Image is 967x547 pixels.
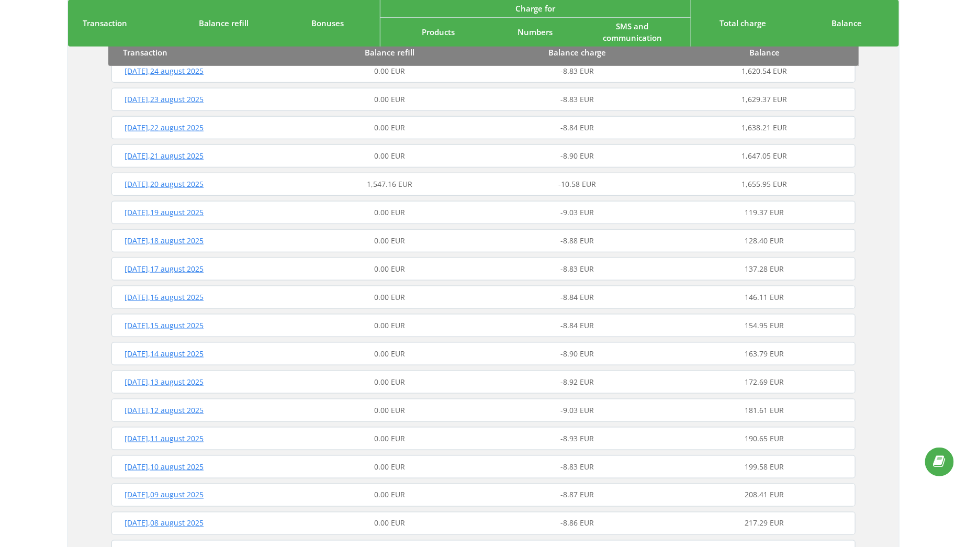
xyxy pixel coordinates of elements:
[375,377,406,387] span: 0.00 EUR
[560,462,594,472] span: -8.83 EUR
[603,21,662,42] span: SMS and сommunication
[741,151,787,161] span: 1,647.05 EUR
[548,47,606,58] span: Balance charge
[745,264,784,274] span: 137.28 EUR
[560,94,594,104] span: -8.83 EUR
[745,433,784,443] span: 190.65 EUR
[741,179,787,189] span: 1,655.95 EUR
[745,320,784,330] span: 154.95 EUR
[741,122,787,132] span: 1,638.21 EUR
[560,292,594,302] span: -8.84 EUR
[558,179,596,189] span: -10.58 EUR
[560,405,594,415] span: -9.03 EUR
[745,236,784,245] span: 128.40 EUR
[560,433,594,443] span: -8.93 EUR
[125,518,204,528] span: [DATE] , 08 august 2025
[125,66,204,76] span: [DATE] , 24 august 2025
[125,292,204,302] span: [DATE] , 16 august 2025
[745,518,784,528] span: 217.29 EUR
[375,236,406,245] span: 0.00 EUR
[125,94,204,104] span: [DATE] , 23 august 2025
[832,18,862,28] span: Balance
[560,490,594,500] span: -8.87 EUR
[560,66,594,76] span: -8.83 EUR
[375,66,406,76] span: 0.00 EUR
[745,207,784,217] span: 119.37 EUR
[560,320,594,330] span: -8.84 EUR
[199,18,249,28] span: Balance refill
[375,433,406,443] span: 0.00 EUR
[375,320,406,330] span: 0.00 EUR
[125,320,204,330] span: [DATE] , 15 august 2025
[745,490,784,500] span: 208.41 EUR
[125,349,204,359] span: [DATE] , 14 august 2025
[741,66,787,76] span: 1,620.54 EUR
[375,518,406,528] span: 0.00 EUR
[560,236,594,245] span: -8.88 EUR
[125,122,204,132] span: [DATE] , 22 august 2025
[560,518,594,528] span: -8.86 EUR
[367,179,413,189] span: 1,547.16 EUR
[365,47,414,58] span: Balance refill
[375,490,406,500] span: 0.00 EUR
[375,122,406,132] span: 0.00 EUR
[560,264,594,274] span: -8.83 EUR
[745,462,784,472] span: 199.58 EUR
[745,377,784,387] span: 172.69 EUR
[83,18,127,28] span: Transaction
[375,264,406,274] span: 0.00 EUR
[375,151,406,161] span: 0.00 EUR
[720,18,767,28] span: Total charge
[375,462,406,472] span: 0.00 EUR
[375,207,406,217] span: 0.00 EUR
[125,405,204,415] span: [DATE] , 12 august 2025
[125,264,204,274] span: [DATE] , 17 august 2025
[560,377,594,387] span: -8.92 EUR
[741,94,787,104] span: 1,629.37 EUR
[125,236,204,245] span: [DATE] , 18 august 2025
[745,349,784,359] span: 163.79 EUR
[750,47,780,58] span: Balance
[125,151,204,161] span: [DATE] , 21 august 2025
[422,27,455,37] span: Products
[125,462,204,472] span: [DATE] , 10 august 2025
[745,405,784,415] span: 181.61 EUR
[560,349,594,359] span: -8.90 EUR
[311,18,344,28] span: Bonuses
[515,3,555,14] span: Charge for
[375,94,406,104] span: 0.00 EUR
[125,490,204,500] span: [DATE] , 09 august 2025
[560,122,594,132] span: -8.84 EUR
[560,151,594,161] span: -8.90 EUR
[375,349,406,359] span: 0.00 EUR
[560,207,594,217] span: -9.03 EUR
[125,433,204,443] span: [DATE] , 11 august 2025
[125,207,204,217] span: [DATE] , 19 august 2025
[375,405,406,415] span: 0.00 EUR
[125,179,204,189] span: [DATE] , 20 august 2025
[375,292,406,302] span: 0.00 EUR
[745,292,784,302] span: 146.11 EUR
[518,27,553,37] span: Numbers
[125,377,204,387] span: [DATE] , 13 august 2025
[123,47,167,58] span: Transaction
